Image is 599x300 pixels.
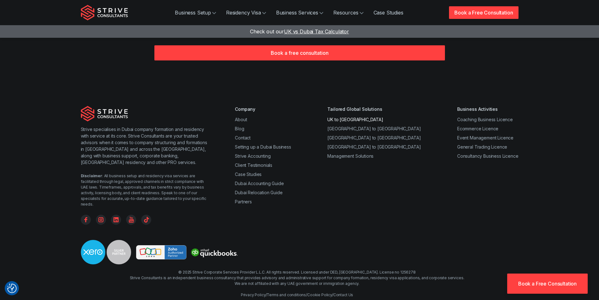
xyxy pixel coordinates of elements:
[327,117,383,122] a: UK to [GEOGRAPHIC_DATA]
[81,5,128,20] img: Strive Consultants
[235,153,270,159] a: Strive Accounting
[111,215,121,225] a: Linkedin
[189,246,239,259] img: Strive is a quickbooks Partner
[235,199,252,204] a: Partners
[241,292,266,297] a: Privacy Policy
[327,135,421,140] a: [GEOGRAPHIC_DATA] to [GEOGRAPHIC_DATA]
[327,106,421,112] div: Tailored Global Solutions
[81,215,91,225] a: Facebook
[457,106,519,112] div: Business Activities
[235,172,262,177] a: Case Studies
[507,274,588,294] a: Book a Free Consultation
[328,6,369,19] a: Resources
[235,144,291,150] a: Setting up a Dubai Business
[271,6,328,19] a: Business Services
[250,28,349,35] a: Check out ourUK vs Dubai Tax Calculator
[327,126,421,131] a: [GEOGRAPHIC_DATA] to [GEOGRAPHIC_DATA]
[235,117,247,122] a: About
[235,126,244,131] a: Blog
[130,269,464,298] div: © 2025 Strive Corporate Services Provider L.L.C. All rights reserved. Licensed under DED, [GEOGRA...
[96,215,106,225] a: Instagram
[7,284,17,293] button: Consent Preferences
[7,284,17,293] img: Revisit consent button
[235,162,272,168] a: Client Testimonials
[221,6,271,19] a: Residency Visa
[457,153,519,159] a: Consultancy Business Licence
[81,240,131,264] img: Strive is a Xero Silver Partner
[267,292,306,297] a: Terms and conditions
[126,215,136,225] a: YouTube
[235,106,291,112] div: Company
[81,106,128,122] img: Strive Consultants
[154,45,445,60] button: Book a free consultation
[449,6,518,19] a: Book a Free Consultation
[81,126,210,166] p: Strive specialises in Dubai company formation and residency with service at its core. Strive Cons...
[457,135,513,140] a: Event Management Licence
[81,173,102,178] strong: Disclaimer
[307,292,332,297] a: Cookie Policy
[235,190,282,195] a: Dubai Relocation Guide
[235,135,251,140] a: Contact
[457,117,513,122] a: Coaching Business Licence
[327,153,374,159] a: Management Solutions
[333,292,353,297] a: Contact Us
[136,245,186,259] img: Strive is a Zoho Partner
[170,6,221,19] a: Business Setup
[141,215,151,225] a: TikTok
[235,181,284,186] a: Dubai Accounting Guide
[327,144,421,150] a: [GEOGRAPHIC_DATA] to [GEOGRAPHIC_DATA]
[457,126,498,131] a: Ecommerce Licence
[369,6,408,19] a: Case Studies
[284,28,349,35] span: UK vs Dubai Tax Calculator
[457,144,507,150] a: General Trading Licence
[81,173,210,207] div: : All business setup and residency visa services are facilitated through legal, approved channels...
